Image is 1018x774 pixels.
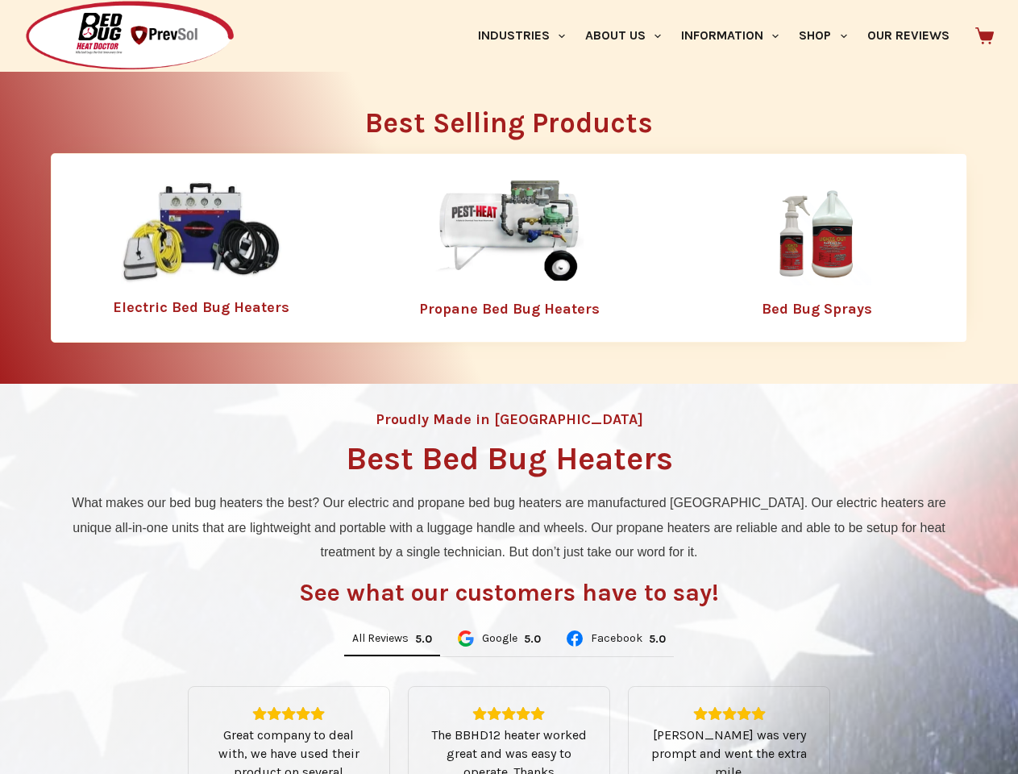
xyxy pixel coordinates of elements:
[352,633,409,644] span: All Reviews
[113,298,289,316] a: Electric Bed Bug Heaters
[299,580,719,605] h3: See what our customers have to say!
[591,633,642,644] span: Facebook
[346,443,673,475] h1: Best Bed Bug Heaters
[376,412,643,427] h4: Proudly Made in [GEOGRAPHIC_DATA]
[649,632,666,646] div: Rating: 5.0 out of 5
[649,632,666,646] div: 5.0
[482,633,517,644] span: Google
[415,632,432,646] div: 5.0
[524,632,541,646] div: Rating: 5.0 out of 5
[51,109,967,137] h2: Best Selling Products
[762,300,872,318] a: Bed Bug Sprays
[59,491,959,564] p: What makes our bed bug heaters the best? Our electric and propane bed bug heaters are manufacture...
[415,632,432,646] div: Rating: 5.0 out of 5
[13,6,61,55] button: Open LiveChat chat widget
[419,300,600,318] a: Propane Bed Bug Heaters
[428,706,590,721] div: Rating: 5.0 out of 5
[524,632,541,646] div: 5.0
[648,706,810,721] div: Rating: 5.0 out of 5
